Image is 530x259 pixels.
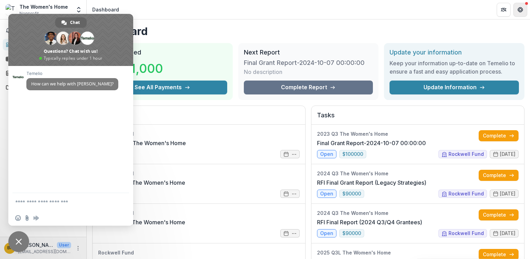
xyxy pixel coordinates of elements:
button: More [74,244,82,252]
a: RFI Final Report (2024 Q3/Q4 Grantees) [317,218,422,226]
p: User [57,242,71,248]
p: [PERSON_NAME] [18,241,54,249]
h2: Tasks [317,111,519,125]
a: Documents [3,82,84,93]
h2: Total Awarded [98,49,227,56]
div: Bethany Fields [7,246,12,250]
h2: Proposals [98,111,300,125]
a: Tasks [3,53,84,65]
button: Notifications [3,25,84,36]
a: Final Grant Report-2024-10-07 00:00:00 [317,139,426,147]
div: The Women's Home [19,3,68,10]
span: Insert an emoji [15,215,21,221]
div: Chat [55,17,87,28]
h3: Final Grant Report-2024-10-07 00:00:00 [244,59,365,67]
h3: Keep your information up-to-date on Temelio to ensure a fast and easy application process. [390,59,519,76]
p: [EMAIL_ADDRESS][DOMAIN_NAME] [18,249,71,255]
span: Audio message [33,215,39,221]
button: Partners [497,3,511,17]
h2: Next Report [244,49,373,56]
div: Dashboard [92,6,119,13]
img: The Women's Home [6,4,17,15]
button: See All Payments [98,81,227,94]
button: Get Help [513,3,527,17]
a: Complete [479,130,519,141]
a: Proposals [3,67,84,79]
a: Complete [479,209,519,220]
a: 1984 Grant - The Women's Home [98,218,185,226]
span: Nonprofit [19,10,39,17]
nav: breadcrumb [89,5,122,15]
h1: Dashboard [92,25,524,37]
a: Complete [479,170,519,181]
a: Dashboard [3,39,84,50]
textarea: Compose your message... [15,199,111,205]
a: 2001 Grant - The Women's Home [98,139,186,147]
span: How can we help with [PERSON_NAME]? [31,81,113,87]
h2: Update your information [390,49,519,56]
a: Complete Report [244,81,373,94]
a: 1977 Grant - The Women's Home [98,178,185,187]
div: Close chat [8,231,29,252]
span: Chat [70,17,80,28]
a: RFI Final Grant Report (Legacy Strategies) [317,178,426,187]
p: No description [244,68,282,76]
a: Update Information [390,81,519,94]
span: Temelio [26,71,118,76]
button: Open entity switcher [74,3,84,17]
span: Send a file [24,215,30,221]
